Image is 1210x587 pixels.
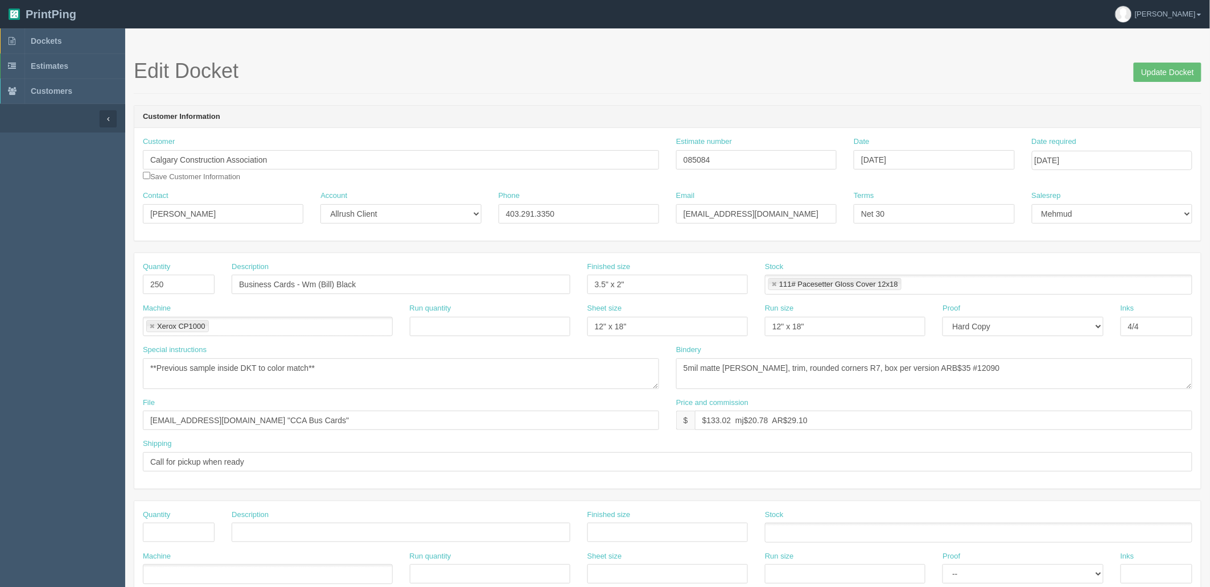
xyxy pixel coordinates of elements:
[134,60,1201,82] h1: Edit Docket
[143,398,155,408] label: File
[143,551,171,562] label: Machine
[1032,191,1061,201] label: Salesrep
[410,303,451,314] label: Run quantity
[134,106,1201,129] header: Customer Information
[587,551,622,562] label: Sheet size
[143,439,172,449] label: Shipping
[1121,551,1134,562] label: Inks
[765,303,794,314] label: Run size
[943,303,960,314] label: Proof
[943,551,960,562] label: Proof
[143,358,659,389] textarea: **Previous sample inside DKT to color match**
[1121,303,1134,314] label: Inks
[587,303,622,314] label: Sheet size
[499,191,520,201] label: Phone
[320,191,347,201] label: Account
[1116,6,1131,22] img: avatar_default-7531ab5dedf162e01f1e0bb0964e6a185e93c5c22dfe317fb01d7f8cd2b1632c.jpg
[143,191,168,201] label: Contact
[779,280,898,288] div: 111# Pacesetter Gloss Cover 12x18
[9,9,20,20] img: logo-3e63b451c926e2ac314895c53de4908e5d424f24456219fb08d385ab2e579770.png
[587,510,631,520] label: Finished size
[676,345,701,355] label: Bindery
[157,323,205,330] div: Xerox CP1000
[143,345,207,355] label: Special instructions
[143,510,170,520] label: Quantity
[31,61,68,71] span: Estimates
[31,36,61,46] span: Dockets
[143,137,175,147] label: Customer
[676,398,748,408] label: Price and commission
[676,137,732,147] label: Estimate number
[410,551,451,562] label: Run quantity
[31,86,72,96] span: Customers
[143,137,659,182] div: Save Customer Information
[232,262,269,272] label: Description
[1134,63,1201,82] input: Update Docket
[765,510,784,520] label: Stock
[765,551,794,562] label: Run size
[676,191,695,201] label: Email
[854,191,874,201] label: Terms
[676,411,695,430] div: $
[232,510,269,520] label: Description
[143,262,170,272] label: Quantity
[676,358,1192,389] textarea: 5mil matte [PERSON_NAME], trim, rounded corners R7, box per version ARB$35 #12090
[765,262,784,272] label: Stock
[854,137,869,147] label: Date
[587,262,631,272] label: Finished size
[143,303,171,314] label: Machine
[1032,137,1077,147] label: Date required
[143,150,659,170] input: Enter customer name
